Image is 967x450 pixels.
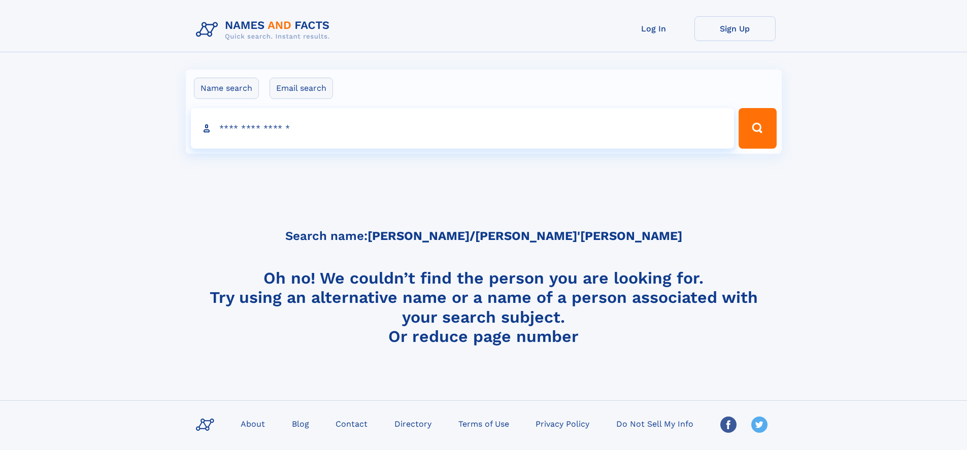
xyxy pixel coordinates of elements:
[720,417,737,433] img: Facebook
[694,16,776,41] a: Sign Up
[237,416,269,431] a: About
[285,229,682,243] h5: Search name:
[331,416,372,431] a: Contact
[288,416,313,431] a: Blog
[192,268,776,345] h4: Oh no! We couldn’t find the person you are looking for. Try using an alternative name or a name o...
[613,16,694,41] a: Log In
[270,78,333,99] label: Email search
[739,108,776,149] button: Search Button
[368,229,682,243] b: [PERSON_NAME]/[PERSON_NAME]'[PERSON_NAME]
[612,416,697,431] a: Do Not Sell My Info
[454,416,513,431] a: Terms of Use
[194,78,259,99] label: Name search
[531,416,593,431] a: Privacy Policy
[390,416,436,431] a: Directory
[192,16,338,44] img: Logo Names and Facts
[191,108,735,149] input: search input
[751,417,768,433] img: Twitter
